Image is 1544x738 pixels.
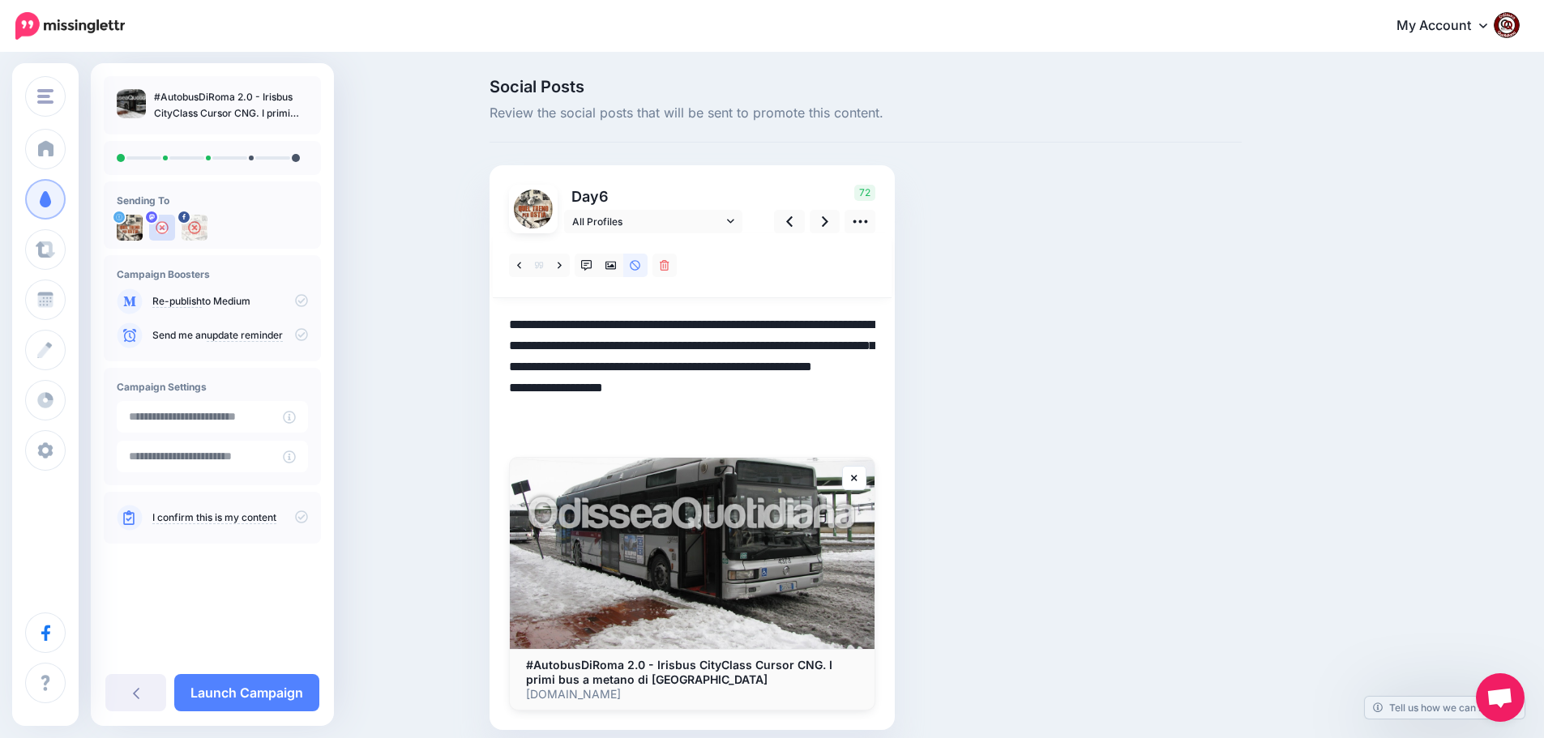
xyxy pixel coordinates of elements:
[490,79,1242,95] span: Social Posts
[526,658,832,686] b: #AutobusDiRoma 2.0 - Irisbus CityClass Cursor CNG. I primi bus a metano di [GEOGRAPHIC_DATA]
[1365,697,1525,719] a: Tell us how we can improve
[572,213,723,230] span: All Profiles
[514,190,553,228] img: uTTNWBrh-84924.jpeg
[15,12,125,40] img: Missinglettr
[490,103,1242,124] span: Review the social posts that will be sent to promote this content.
[854,185,875,201] span: 72
[510,458,875,649] img: #AutobusDiRoma 2.0 - Irisbus CityClass Cursor CNG. I primi bus a metano di Atac
[152,511,276,524] a: I confirm this is my content
[152,328,308,343] p: Send me an
[117,215,143,241] img: uTTNWBrh-84924.jpeg
[117,89,146,118] img: d6cacfe89540eacfaa2d974449175ffc_thumb.jpg
[152,294,308,309] p: to Medium
[564,210,742,233] a: All Profiles
[117,194,308,207] h4: Sending To
[526,687,858,702] p: [DOMAIN_NAME]
[207,329,283,342] a: update reminder
[1476,673,1525,722] a: Aprire la chat
[152,295,202,308] a: Re-publish
[149,215,175,241] img: user_default_image.png
[117,381,308,393] h4: Campaign Settings
[37,89,53,104] img: menu.png
[599,188,609,205] span: 6
[564,185,745,208] p: Day
[154,89,308,122] p: #AutobusDiRoma 2.0 - Irisbus CityClass Cursor CNG. I primi bus a metano di [GEOGRAPHIC_DATA]
[1380,6,1520,46] a: My Account
[182,215,207,241] img: 463453305_2684324355074873_6393692129472495966_n-bsa154739.jpg
[117,268,308,280] h4: Campaign Boosters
